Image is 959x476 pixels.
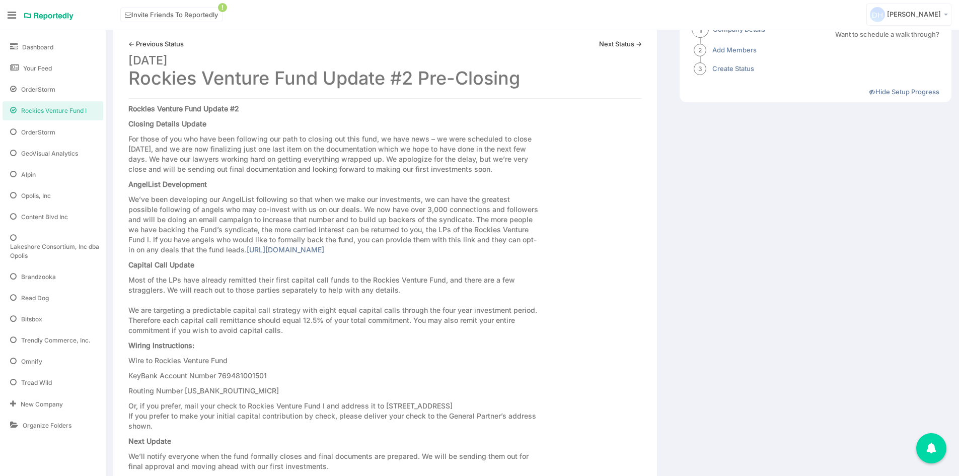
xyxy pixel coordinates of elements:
a: Reportedly [24,8,74,25]
span: Organize Folders [23,421,71,430]
strong: AngelList Development [128,180,207,188]
span: OrderStorm [21,85,55,94]
strong: Closing Details Update [128,119,206,128]
a: Add Members [712,45,757,55]
a: Lakeshore Consortium, Inc dba Opolis [3,229,103,264]
strong: Capital Call Update [128,260,194,269]
strong: Rockies Venture Fund Update #2 [128,104,239,113]
span: Tread Wild [21,378,52,387]
small: [DATE] [128,53,168,67]
span: Dashboard [22,43,53,51]
span: Omnify [21,357,42,366]
a: Invite Friends To Reportedly! [120,8,223,22]
p: KeyBank Account Number 769481001501 [128,371,539,381]
a: Create Status [712,64,754,74]
a: Next Status → [599,39,642,49]
span: Alpin [21,170,36,179]
span: Read Dog [21,294,49,302]
p: Or, if you prefer, mail your check to Rockies Venture Fund I and address it to [STREET_ADDRESS] I... [128,401,539,431]
a: Tread Wild [3,373,103,392]
a: Organize Folders [3,416,103,435]
a: Hide Setup Progress [869,88,939,96]
a: ← Previous Status [128,39,184,49]
a: [URL][DOMAIN_NAME] [247,245,324,254]
p: For those of you who have been following our path to closing out this fund, we have news – we wer... [128,134,539,174]
span: Rockies Venture Fund I [21,106,87,115]
a: Bitsbox [3,310,103,328]
p: Routing Number [US_BANK_ROUTING_MICR] [128,386,539,396]
a: Omnify [3,352,103,371]
span: ! [218,3,227,12]
span: [PERSON_NAME] [887,10,941,18]
a: OrderStorm [3,80,103,99]
p: We’ve been developing our AngelList following so that when we make our investments, we can have t... [128,194,539,255]
span: Content Blvd Inc [21,213,68,221]
p: Most of the LPs have already remitted their first capital call funds to the Rockies Venture Fund,... [128,275,539,335]
a: OrderStorm [3,123,103,142]
span: 3 [694,62,706,75]
a: Dashboard [3,38,103,56]
a: Rockies Venture Fund I [3,101,103,120]
span: Opolis, Inc [21,191,51,200]
a: Trendly Commerce, Inc. [3,331,103,350]
h1: Rockies Venture Fund Update #2 Pre-Closing [128,48,642,88]
a: Brandzooka [3,267,103,286]
a: Content Blvd Inc [3,208,103,226]
span: New Company [21,400,63,409]
span: Brandzooka [21,273,56,281]
a: New Company [3,395,103,414]
a: GeoVisual Analytics [3,144,103,163]
a: Your Feed [3,59,103,78]
img: svg+xml;base64,PD94bWwgdmVyc2lvbj0iMS4wIiBlbmNvZGluZz0iVVRGLTgiPz4KICAgICAg%0APHN2ZyB2ZXJzaW9uPSI... [870,7,885,22]
span: GeoVisual Analytics [21,149,78,158]
strong: Next Update [128,437,171,445]
span: Your Feed [23,64,52,73]
span: OrderStorm [21,128,55,137]
span: Lakeshore Consortium, Inc dba Opolis [10,242,103,259]
p: Wire to Rockies Venture Fund [128,356,539,366]
span: 2 [694,44,706,56]
span: Trendly Commerce, Inc. [21,336,91,345]
strong: Wiring Instructions: [128,341,194,350]
a: Alpin [3,165,103,184]
a: [PERSON_NAME] [866,4,951,26]
a: Opolis, Inc [3,186,103,205]
a: Read Dog [3,289,103,307]
span: Bitsbox [21,315,42,323]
